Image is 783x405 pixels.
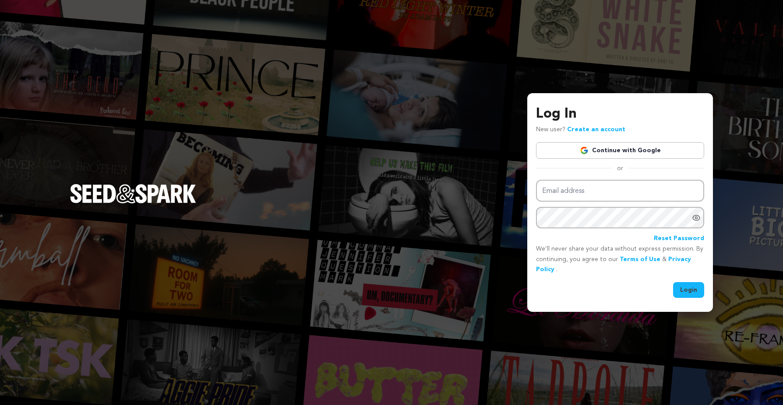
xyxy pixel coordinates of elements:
[536,180,704,202] input: Email address
[654,234,704,244] a: Reset Password
[536,142,704,159] a: Continue with Google
[620,256,660,262] a: Terms of Use
[536,125,625,135] p: New user?
[536,244,704,275] p: We’ll never share your data without express permission. By continuing, you agree to our & .
[580,146,589,155] img: Google logo
[612,164,628,173] span: or
[692,213,701,222] a: Show password as plain text. Warning: this will display your password on the screen.
[70,184,196,221] a: Seed&Spark Homepage
[567,126,625,133] a: Create an account
[536,104,704,125] h3: Log In
[70,184,196,203] img: Seed&Spark Logo
[673,282,704,298] button: Login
